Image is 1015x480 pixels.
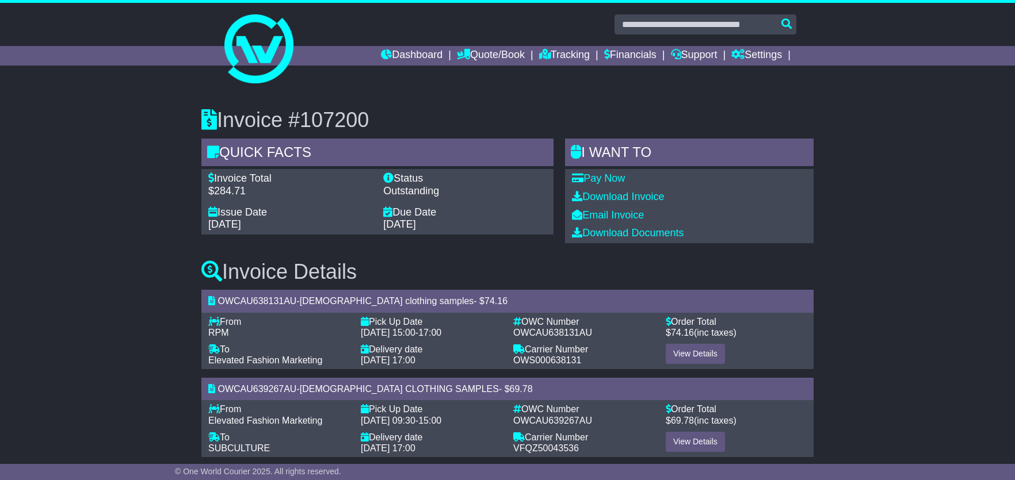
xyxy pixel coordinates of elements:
[208,432,349,443] div: To
[513,344,654,355] div: Carrier Number
[361,415,502,426] div: -
[484,296,507,306] span: 74.16
[383,185,547,198] div: Outstanding
[666,404,807,414] div: Order Total
[201,260,814,283] h3: Invoice Details
[208,404,349,414] div: From
[513,316,654,327] div: OWC Number
[383,218,547,231] div: [DATE]
[201,109,814,132] h3: Invoice #107200
[361,404,502,414] div: Pick Up Date
[671,46,718,66] a: Support
[208,344,349,355] div: To
[361,432,502,443] div: Delivery date
[208,328,229,337] span: RPM
[604,46,657,66] a: Financials
[666,432,725,452] a: View Details
[671,328,694,337] span: 74.16
[300,296,474,306] span: [DEMOGRAPHIC_DATA] clothing samples
[572,209,644,221] a: Email Invoice
[666,327,807,338] div: $ (inc taxes)
[513,443,579,453] span: VFQZ50043536
[381,46,442,66] a: Dashboard
[208,416,322,425] span: Elevated Fashion Marketing
[361,327,502,338] div: -
[510,384,533,394] span: 69.78
[175,467,341,476] span: © One World Courier 2025. All rights reserved.
[208,172,372,185] div: Invoice Total
[572,227,684,239] a: Download Documents
[671,416,694,425] span: 69.78
[201,139,554,170] div: Quick Facts
[361,328,415,337] span: [DATE] 15:00
[217,296,296,306] span: OWCAU638131AU
[208,443,270,453] span: SUBCULTURE
[383,172,547,185] div: Status
[208,218,372,231] div: [DATE]
[572,172,625,184] a: Pay Now
[513,432,654,443] div: Carrier Number
[572,191,664,202] a: Download Invoice
[361,316,502,327] div: Pick Up Date
[513,328,592,337] span: OWCAU638131AU
[361,443,415,453] span: [DATE] 17:00
[217,384,296,394] span: OWCAU639267AU
[300,384,499,394] span: [DEMOGRAPHIC_DATA] CLOTHING SAMPLES
[513,404,654,414] div: OWC Number
[418,416,441,425] span: 15:00
[731,46,782,66] a: Settings
[201,290,814,312] div: - - $
[565,139,814,170] div: I WANT to
[361,416,415,425] span: [DATE] 09:30
[418,328,441,337] span: 17:00
[457,46,525,66] a: Quote/Book
[513,355,581,365] span: OWS000638131
[666,415,807,426] div: $ (inc taxes)
[208,355,322,365] span: Elevated Fashion Marketing
[201,378,814,400] div: - - $
[539,46,590,66] a: Tracking
[208,185,372,198] div: $284.71
[208,206,372,219] div: Issue Date
[666,316,807,327] div: Order Total
[383,206,547,219] div: Due Date
[361,344,502,355] div: Delivery date
[666,344,725,364] a: View Details
[208,316,349,327] div: From
[513,416,592,425] span: OWCAU639267AU
[361,355,415,365] span: [DATE] 17:00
